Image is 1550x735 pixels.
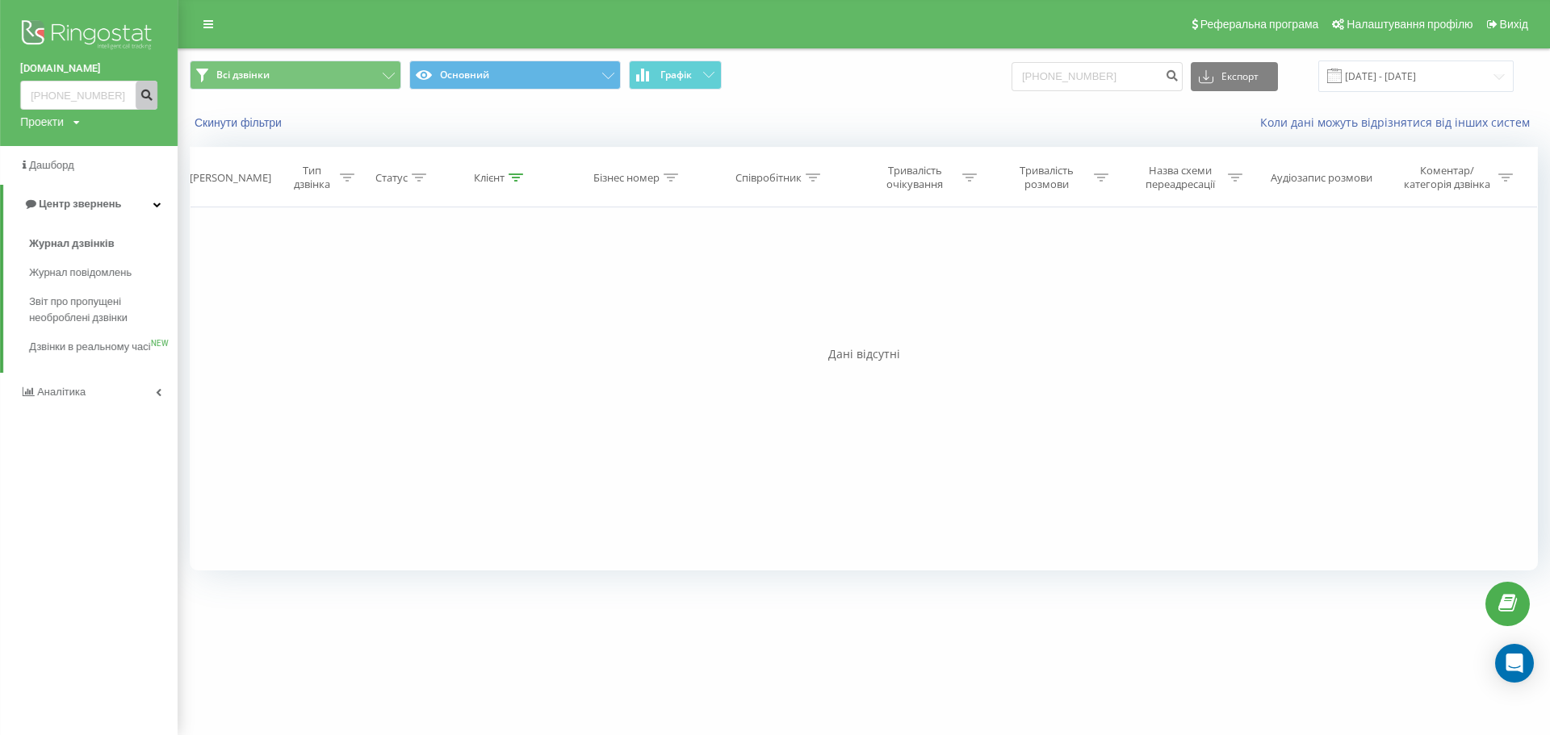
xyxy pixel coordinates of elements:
[289,164,336,191] div: Тип дзвінка
[1400,164,1494,191] div: Коментар/категорія дзвінка
[29,159,74,171] span: Дашборд
[375,171,408,185] div: Статус
[29,332,178,361] a: Дзвінки в реальному часіNEW
[1260,115,1538,130] a: Коли дані можуть відрізнятися вiд інших систем
[29,265,132,281] span: Журнал повідомлень
[872,164,958,191] div: Тривалість очікування
[474,171,505,185] div: Клієнт
[1347,18,1472,31] span: Налаштування профілю
[39,198,121,210] span: Центр звернень
[190,115,290,130] button: Скинути фільтри
[29,258,178,287] a: Журнал повідомлень
[735,171,802,185] div: Співробітник
[593,171,660,185] div: Бізнес номер
[20,61,157,77] a: [DOMAIN_NAME]
[29,236,115,252] span: Журнал дзвінків
[20,16,157,56] img: Ringostat logo
[1495,644,1534,683] div: Open Intercom Messenger
[190,346,1538,362] div: Дані відсутні
[1191,62,1278,91] button: Експорт
[20,114,64,130] div: Проекти
[1200,18,1319,31] span: Реферальна програма
[29,339,150,355] span: Дзвінки в реальному часі
[1137,164,1224,191] div: Назва схеми переадресації
[29,287,178,332] a: Звіт про пропущені необроблені дзвінки
[660,69,692,81] span: Графік
[1003,164,1090,191] div: Тривалість розмови
[37,386,86,398] span: Аналiтика
[1271,171,1372,185] div: Аудіозапис розмови
[216,69,270,81] span: Всі дзвінки
[190,61,401,90] button: Всі дзвінки
[1012,62,1183,91] input: Пошук за номером
[409,61,621,90] button: Основний
[1500,18,1528,31] span: Вихід
[20,81,157,110] input: Пошук за номером
[29,294,170,326] span: Звіт про пропущені необроблені дзвінки
[29,229,178,258] a: Журнал дзвінків
[629,61,722,90] button: Графік
[3,185,178,223] a: Центр звернень
[190,171,271,185] div: [PERSON_NAME]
